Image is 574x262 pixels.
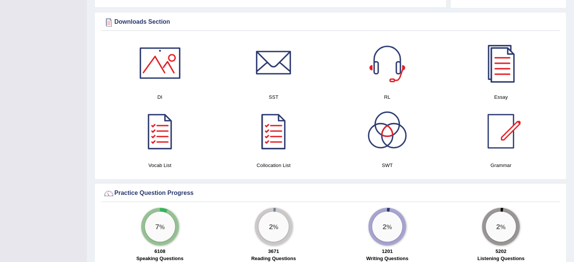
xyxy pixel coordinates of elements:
[145,211,175,242] div: %
[496,222,500,231] big: 2
[383,222,387,231] big: 2
[220,93,326,101] h4: SST
[220,161,326,169] h4: Collocation List
[259,211,289,242] div: %
[268,248,279,254] strong: 3671
[448,93,554,101] h4: Essay
[477,255,525,262] label: Listening Questions
[107,93,213,101] h4: DI
[372,211,402,242] div: %
[334,93,440,101] h4: RL
[136,255,183,262] label: Speaking Questions
[107,161,213,169] h4: Vocab List
[269,222,273,231] big: 2
[496,248,506,254] strong: 5202
[382,248,393,254] strong: 1201
[366,255,408,262] label: Writing Questions
[103,17,558,28] div: Downloads Section
[103,188,558,199] div: Practice Question Progress
[334,161,440,169] h4: SWT
[448,161,554,169] h4: Grammar
[154,248,165,254] strong: 6108
[155,222,159,231] big: 7
[251,255,296,262] label: Reading Questions
[486,211,516,242] div: %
